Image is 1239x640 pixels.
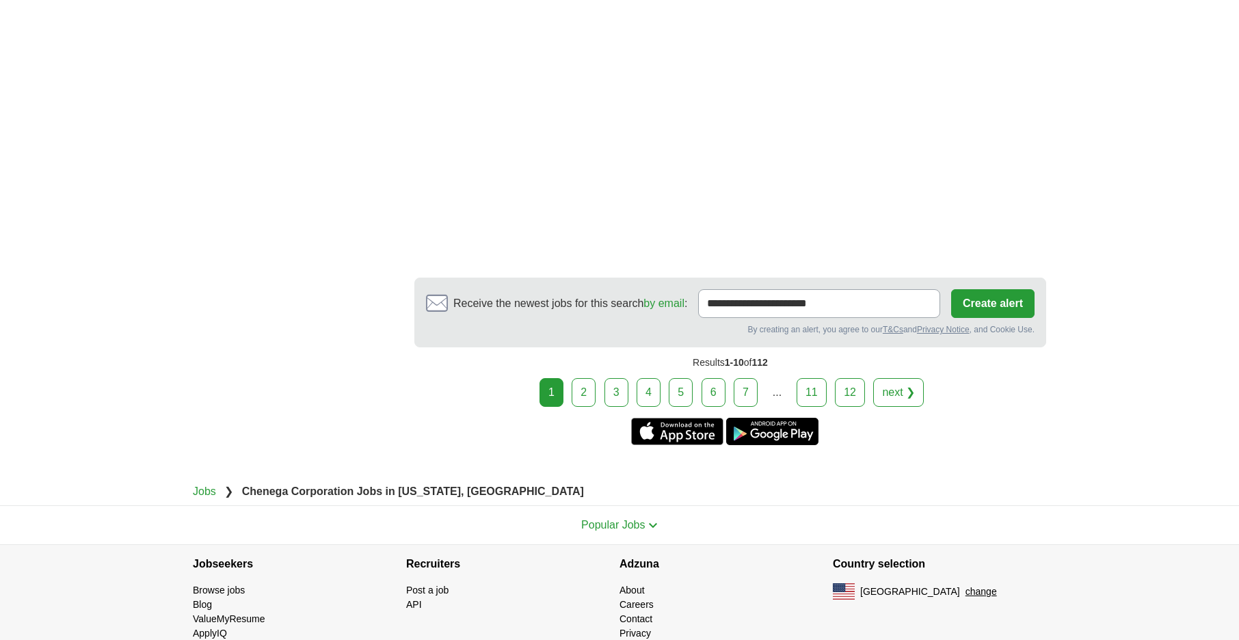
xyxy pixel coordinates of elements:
[752,357,768,368] span: 112
[797,378,827,407] a: 11
[669,378,693,407] a: 5
[951,289,1035,318] button: Create alert
[619,628,651,639] a: Privacy
[726,418,818,445] a: Get the Android app
[414,347,1046,378] div: Results of
[833,545,1046,583] h4: Country selection
[637,378,661,407] a: 4
[917,325,970,334] a: Privacy Notice
[763,379,790,406] div: ...
[406,599,422,610] a: API
[193,628,227,639] a: ApplyIQ
[539,378,563,407] div: 1
[193,485,216,497] a: Jobs
[835,378,865,407] a: 12
[193,599,212,610] a: Blog
[965,585,997,599] button: change
[572,378,596,407] a: 2
[604,378,628,407] a: 3
[648,522,658,529] img: toggle icon
[702,378,725,407] a: 6
[619,585,645,596] a: About
[725,357,744,368] span: 1-10
[453,295,687,312] span: Receive the newest jobs for this search :
[619,599,654,610] a: Careers
[224,485,233,497] span: ❯
[426,323,1035,336] div: By creating an alert, you agree to our and , and Cookie Use.
[193,585,245,596] a: Browse jobs
[883,325,903,334] a: T&Cs
[193,613,265,624] a: ValueMyResume
[406,585,449,596] a: Post a job
[734,378,758,407] a: 7
[860,585,960,599] span: [GEOGRAPHIC_DATA]
[873,378,924,407] a: next ❯
[643,297,684,309] a: by email
[619,613,652,624] a: Contact
[631,418,723,445] a: Get the iPhone app
[833,583,855,600] img: US flag
[581,519,645,531] span: Popular Jobs
[242,485,584,497] strong: Chenega Corporation Jobs in [US_STATE], [GEOGRAPHIC_DATA]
